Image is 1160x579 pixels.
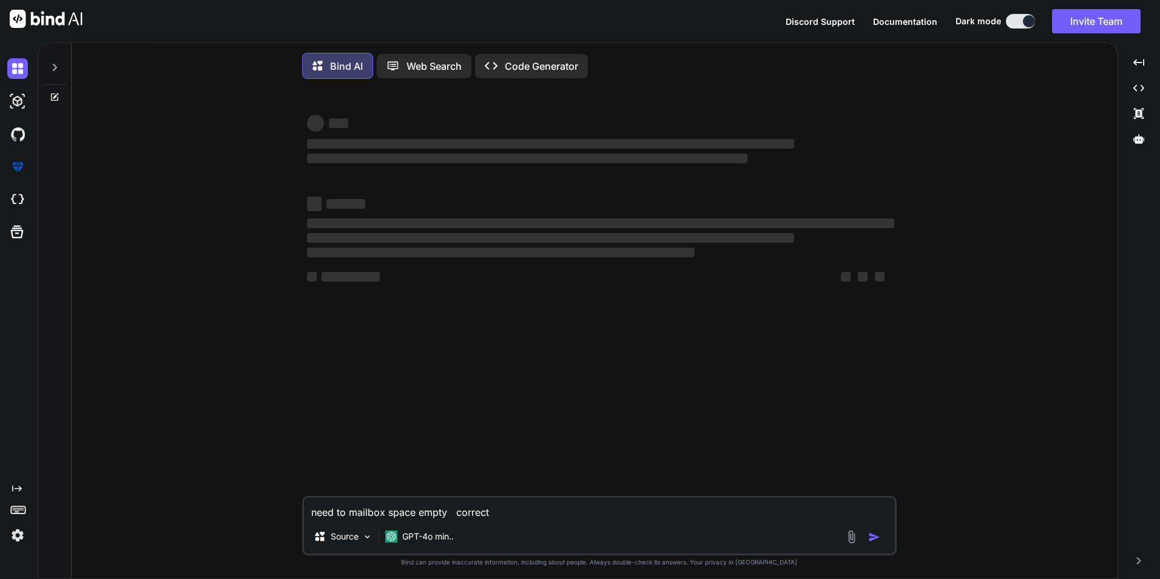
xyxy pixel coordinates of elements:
img: attachment [845,530,858,544]
p: Bind AI [330,59,363,73]
span: ‌ [322,272,380,282]
span: ‌ [329,118,348,128]
p: Web Search [406,59,462,73]
img: Bind AI [10,10,83,28]
img: Pick Models [362,532,373,542]
img: GPT-4o mini [385,530,397,543]
span: ‌ [307,154,747,163]
span: Dark mode [956,15,1001,27]
img: premium [7,157,28,177]
span: ‌ [841,272,851,282]
span: ‌ [307,139,794,149]
img: icon [868,531,880,543]
p: Code Generator [505,59,578,73]
p: Bind can provide inaccurate information, including about people. Always double-check its answers.... [302,558,897,567]
span: ‌ [307,248,695,257]
p: Source [331,530,359,543]
span: ‌ [858,272,868,282]
span: ‌ [307,272,317,282]
span: ‌ [875,272,885,282]
img: githubDark [7,124,28,144]
textarea: need to mailbox space empty correct [304,498,895,520]
span: ‌ [307,233,794,243]
span: ‌ [307,197,322,211]
img: cloudideIcon [7,189,28,210]
span: Discord Support [786,16,855,27]
span: ‌ [326,199,365,209]
span: ‌ [307,218,894,228]
p: GPT-4o min.. [402,530,454,543]
span: Documentation [873,16,937,27]
img: darkChat [7,58,28,79]
button: Discord Support [786,15,855,28]
img: darkAi-studio [7,91,28,112]
span: ‌ [307,115,324,132]
button: Invite Team [1052,9,1141,33]
button: Documentation [873,15,937,28]
img: settings [7,525,28,546]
